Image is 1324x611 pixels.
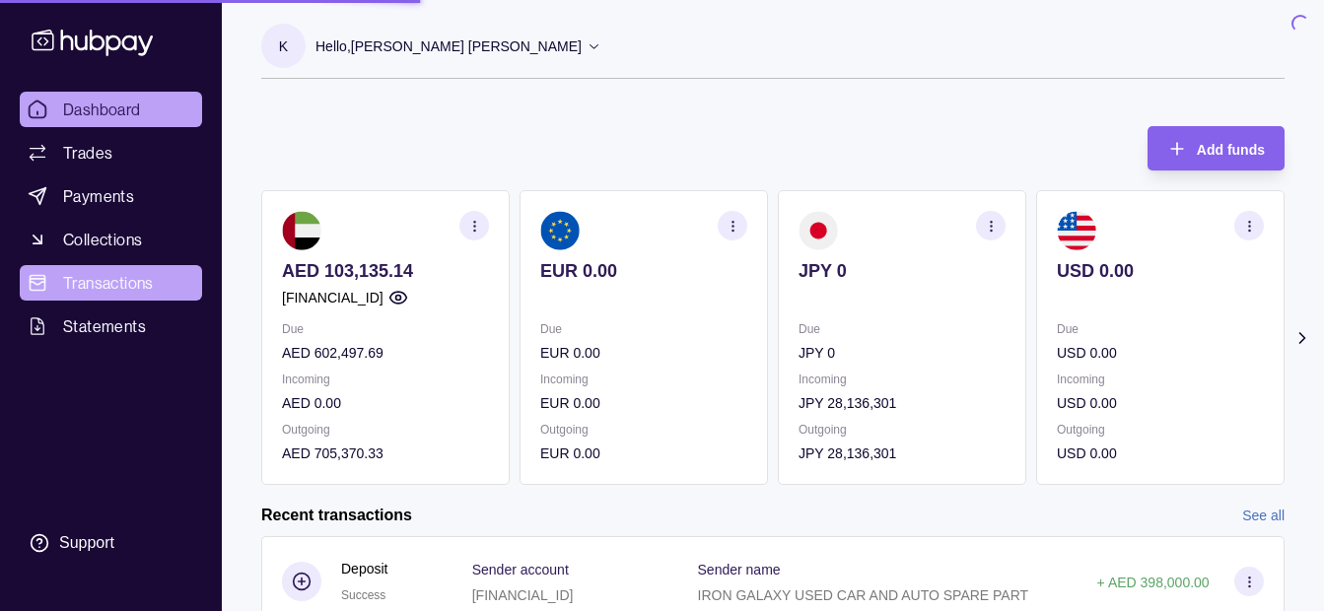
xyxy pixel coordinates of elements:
p: K [279,35,288,57]
span: Transactions [63,271,154,295]
p: JPY 0 [799,260,1006,282]
p: AED 602,497.69 [282,342,489,364]
a: See all [1242,505,1285,526]
p: [FINANCIAL_ID] [472,587,574,603]
img: jp [799,211,838,250]
p: Due [1057,318,1264,340]
p: USD 0.00 [1057,260,1264,282]
p: USD 0.00 [1057,442,1264,464]
p: [FINANCIAL_ID] [282,287,383,308]
a: Transactions [20,265,202,301]
p: + AED 398,000.00 [1097,575,1210,590]
p: Incoming [799,369,1006,390]
p: EUR 0.00 [540,342,747,364]
p: JPY 0 [799,342,1006,364]
img: eu [540,211,580,250]
span: Statements [63,314,146,338]
p: Hello, [PERSON_NAME] [PERSON_NAME] [315,35,582,57]
img: us [1057,211,1096,250]
p: Due [799,318,1006,340]
p: JPY 28,136,301 [799,442,1006,464]
span: Dashboard [63,98,141,121]
span: Payments [63,184,134,208]
a: Dashboard [20,92,202,127]
span: Success [341,588,385,602]
p: Due [282,318,489,340]
p: USD 0.00 [1057,342,1264,364]
p: Incoming [540,369,747,390]
p: USD 0.00 [1057,392,1264,414]
p: JPY 28,136,301 [799,392,1006,414]
span: Collections [63,228,142,251]
p: EUR 0.00 [540,442,747,464]
button: Add funds [1148,126,1285,170]
a: Trades [20,135,202,170]
img: ae [282,211,321,250]
p: EUR 0.00 [540,392,747,414]
a: Collections [20,222,202,257]
p: AED 0.00 [282,392,489,414]
p: Outgoing [1057,419,1264,441]
h2: Recent transactions [261,505,412,526]
p: Sender name [698,562,781,577]
div: Support [59,532,114,554]
p: Incoming [1057,369,1264,390]
p: Outgoing [799,419,1006,441]
p: EUR 0.00 [540,260,747,282]
p: Incoming [282,369,489,390]
a: Payments [20,178,202,214]
p: Outgoing [540,419,747,441]
p: IRON GALAXY USED CAR AND AUTO SPARE PART [698,587,1029,603]
span: Add funds [1197,142,1265,158]
p: Deposit [341,558,387,579]
p: AED 705,370.33 [282,442,489,464]
p: Due [540,318,747,340]
p: AED 103,135.14 [282,260,489,282]
a: Statements [20,308,202,344]
p: Outgoing [282,419,489,441]
p: Sender account [472,562,569,577]
span: Trades [63,141,112,165]
a: Support [20,522,202,564]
